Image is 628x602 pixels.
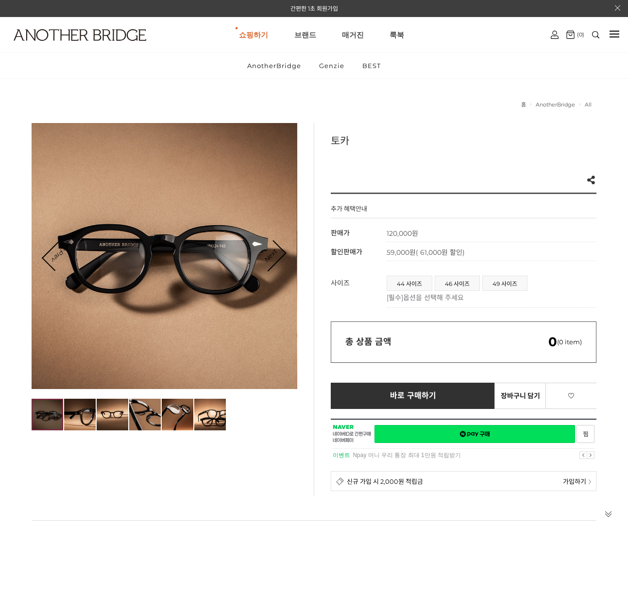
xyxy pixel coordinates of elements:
[435,276,480,291] li: 46 사이즈
[548,334,557,350] em: 0
[548,338,582,346] span: (0 item)
[390,391,436,400] span: 바로 구매하기
[566,31,575,39] img: cart
[416,248,465,257] span: ( 61,000원 할인)
[566,31,584,39] a: (0)
[294,18,316,53] a: 브랜드
[536,101,575,108] a: AnotherBridge
[290,5,338,12] a: 간편한 1초 회원가입
[387,292,592,302] p: [필수]
[494,383,546,409] a: 장바구니 담기
[333,452,350,459] strong: 이벤트
[5,29,99,65] a: logo
[43,241,72,270] a: Prev
[331,248,362,256] span: 할인판매가
[390,18,404,53] a: 룩북
[577,425,594,443] a: 새창
[32,399,63,430] img: d8a971c8d4098888606ba367a792ad14.jpg
[435,276,479,290] a: 46 사이즈
[354,53,389,78] a: BEST
[387,276,432,290] a: 44 사이즈
[331,229,350,237] span: 판매가
[551,31,559,39] img: cart
[563,477,586,486] span: 가입하기
[483,276,527,290] a: 49 사이즈
[353,452,461,459] a: Npay 머니 우리 통장 최대 1만원 적립받기
[336,477,344,485] img: detail_membership.png
[32,123,297,389] img: d8a971c8d4098888606ba367a792ad14.jpg
[331,204,367,218] h4: 추가 혜택안내
[331,471,596,491] a: 신규 가입 시 2,000원 적립금 가입하기
[239,18,268,53] a: 쇼핑하기
[347,477,423,486] span: 신규 가입 시 2,000원 적립금
[387,229,418,238] strong: 120,000원
[331,271,387,308] th: 사이즈
[575,31,584,38] span: (0)
[387,248,465,257] span: 59,000원
[585,101,592,108] a: All
[331,133,596,147] h3: 토카
[345,336,391,347] strong: 총 상품 금액
[14,29,146,41] img: logo
[403,293,464,302] span: 옵션을 선택해 주세요
[311,53,353,78] a: Genzie
[374,425,575,443] a: 새창
[387,276,432,291] li: 44 사이즈
[239,53,309,78] a: AnotherBridge
[521,101,526,108] a: 홈
[588,479,591,484] img: npay_sp_more.png
[342,18,364,53] a: 매거진
[592,31,599,38] img: search
[482,276,527,291] li: 49 사이즈
[255,241,286,271] a: Next
[331,383,495,409] a: 바로 구매하기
